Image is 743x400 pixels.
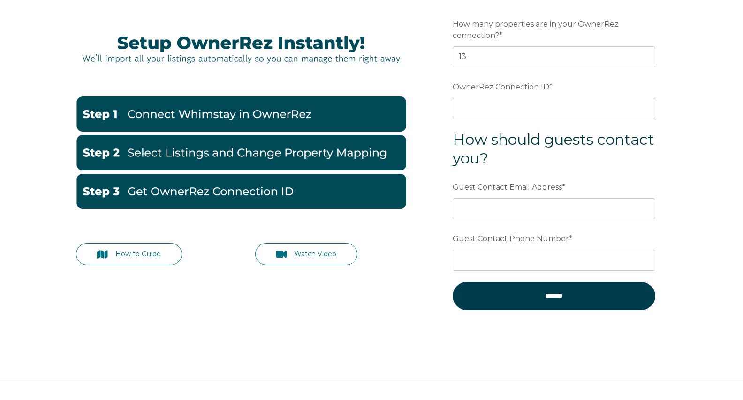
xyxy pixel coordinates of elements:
[76,174,406,209] img: Get OwnerRez Connection ID
[76,135,406,170] img: Change Property Mappings
[453,130,654,167] span: How should guests contact you?
[255,243,358,265] a: Watch Video
[76,26,406,71] img: Picture27
[453,80,549,94] span: OwnerRez Connection ID
[76,96,406,132] img: Go to OwnerRez Account-1
[453,180,562,194] span: Guest Contact Email Address
[76,243,182,265] a: How to Guide
[453,17,619,43] span: How many properties are in your OwnerRez connection?
[453,231,569,246] span: Guest Contact Phone Number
